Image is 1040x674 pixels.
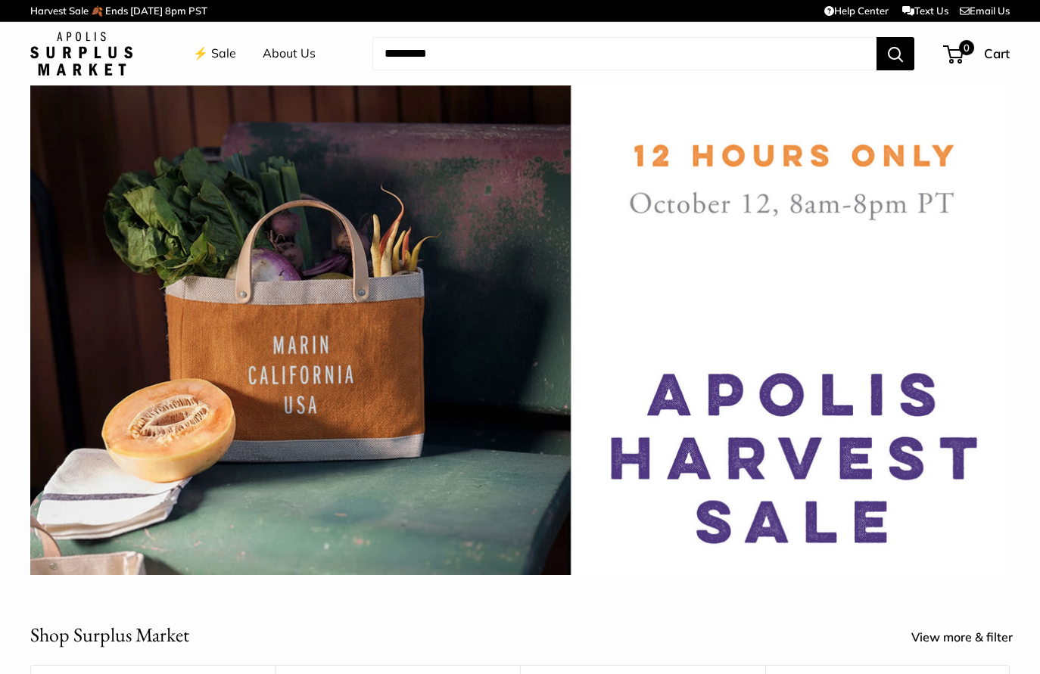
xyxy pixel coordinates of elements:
a: 0 Cart [945,42,1010,66]
input: Search... [372,37,877,70]
a: About Us [263,42,316,65]
a: Text Us [902,5,948,17]
span: Cart [984,45,1010,61]
span: 0 [959,40,974,55]
h2: Shop Surplus Market [30,620,189,650]
img: Apolis: Surplus Market [30,32,132,76]
a: ⚡️ Sale [193,42,236,65]
a: View more & filter [911,626,1029,649]
button: Search [877,37,914,70]
a: Help Center [824,5,889,17]
a: Email Us [960,5,1010,17]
